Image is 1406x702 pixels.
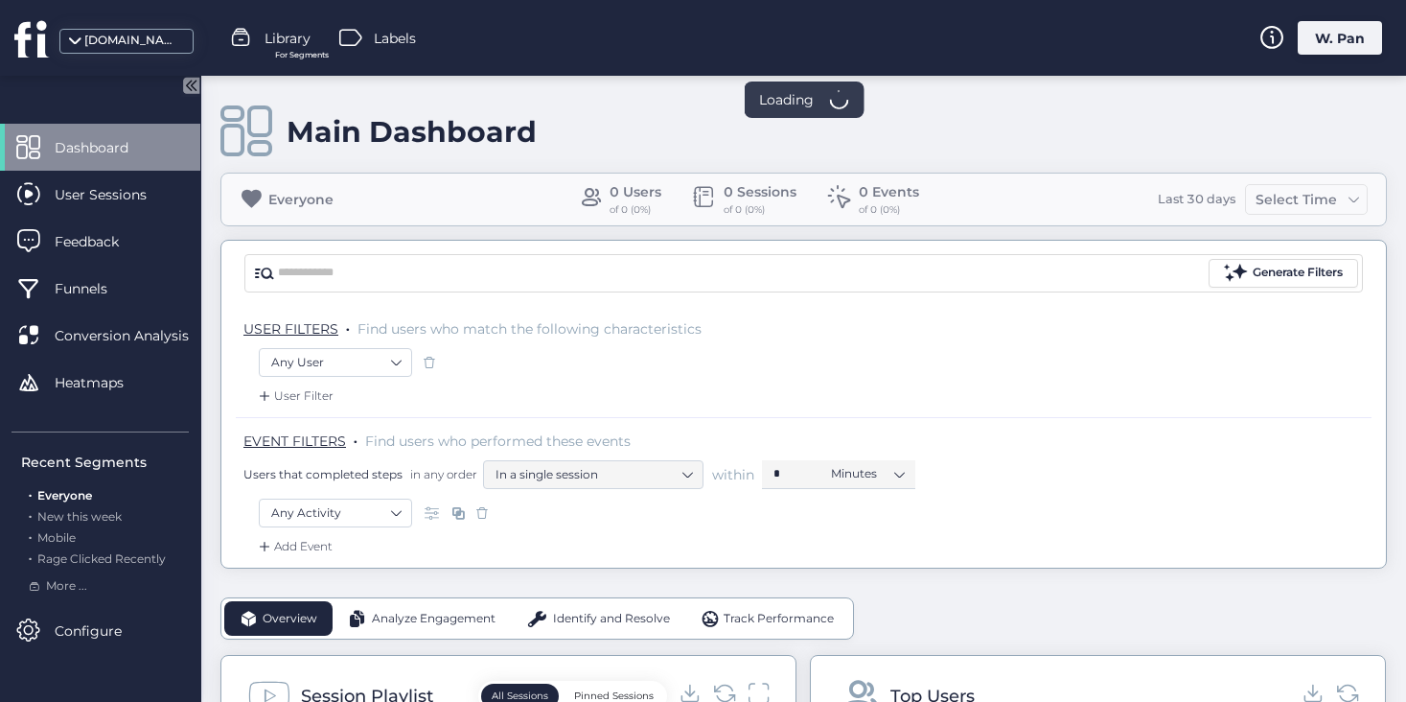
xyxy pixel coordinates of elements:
span: Library [265,28,311,49]
span: . [29,505,32,524]
div: W. Pan [1298,21,1382,55]
span: Funnels [55,278,136,299]
div: Add Event [255,537,333,556]
div: Recent Segments [21,452,189,473]
span: Conversion Analysis [55,325,218,346]
span: More ... [46,577,87,596]
span: Dashboard [55,137,157,158]
span: . [346,316,350,336]
span: Mobile [37,530,76,545]
span: Everyone [37,488,92,503]
span: Find users who match the following characteristics [357,320,702,338]
nz-select-item: Any Activity [271,499,400,527]
span: Find users who performed these events [365,433,631,450]
div: Generate Filters [1253,264,1343,282]
span: For Segments [275,49,329,61]
span: . [29,526,32,545]
span: Analyze Engagement [372,610,496,628]
span: Configure [55,620,150,642]
nz-select-item: In a single session [496,460,691,489]
span: USER FILTERS [243,320,338,338]
span: Users that completed steps [243,466,403,482]
span: Loading [759,89,814,110]
span: New this week [37,509,122,524]
nz-select-item: Any User [271,348,400,377]
div: User Filter [255,386,334,406]
span: within [712,465,754,484]
span: User Sessions [55,184,175,205]
nz-select-item: Minutes [831,459,904,488]
div: [DOMAIN_NAME] [84,32,180,50]
span: Overview [263,610,317,628]
span: EVENT FILTERS [243,433,346,450]
span: Track Performance [724,610,834,628]
span: Rage Clicked Recently [37,551,166,566]
span: Labels [374,28,416,49]
span: Heatmaps [55,372,152,393]
span: Feedback [55,231,148,252]
span: . [29,484,32,503]
span: . [29,548,32,566]
div: Main Dashboard [287,114,537,150]
button: Generate Filters [1209,259,1358,288]
span: in any order [406,466,477,482]
span: . [354,429,357,448]
span: Identify and Resolve [553,610,670,628]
